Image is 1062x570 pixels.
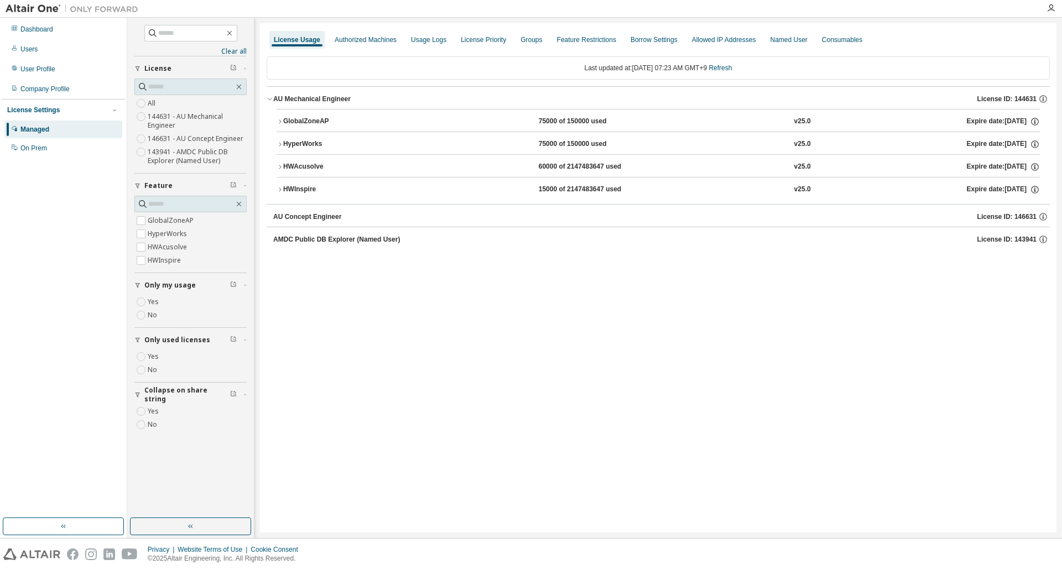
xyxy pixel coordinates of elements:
div: Authorized Machines [335,35,397,44]
div: Website Terms of Use [178,545,251,554]
a: Clear all [134,47,247,56]
span: Clear filter [230,390,237,399]
label: 143941 - AMDC Public DB Explorer (Named User) [148,145,247,168]
div: Expire date: [DATE] [967,185,1040,195]
label: No [148,418,159,431]
div: AMDC Public DB Explorer (Named User) [273,235,400,244]
label: HWInspire [148,254,183,267]
label: HyperWorks [148,227,189,240]
div: Consumables [822,35,862,44]
span: Clear filter [230,336,237,344]
button: HyperWorks75000 of 150000 usedv25.0Expire date:[DATE] [277,132,1040,156]
span: License ID: 146631 [977,212,1037,221]
img: Altair One [6,3,144,14]
div: Users [20,45,38,54]
div: Managed [20,125,49,134]
div: License Priority [461,35,506,44]
div: Named User [770,35,807,44]
span: Clear filter [230,64,237,73]
label: 146631 - AU Concept Engineer [148,132,246,145]
button: Feature [134,174,247,198]
span: Collapse on share string [144,386,230,404]
div: 75000 of 150000 used [539,117,638,127]
div: HWInspire [283,185,383,195]
button: License [134,56,247,81]
div: Usage Logs [411,35,446,44]
button: Only my usage [134,273,247,297]
span: Feature [144,181,173,190]
div: AU Concept Engineer [273,212,341,221]
div: Company Profile [20,85,70,93]
button: AMDC Public DB Explorer (Named User)License ID: 143941 [273,227,1050,252]
div: Expire date: [DATE] [967,139,1040,149]
span: Clear filter [230,281,237,290]
label: No [148,308,159,322]
div: Privacy [148,545,178,554]
div: v25.0 [794,117,811,127]
div: HyperWorks [283,139,383,149]
label: HWAcusolve [148,240,189,254]
div: License Settings [7,106,60,114]
div: 60000 of 2147483647 used [539,162,638,172]
div: Expire date: [DATE] [967,117,1040,127]
div: AU Mechanical Engineer [273,95,351,103]
a: Refresh [709,64,732,72]
label: 144631 - AU Mechanical Engineer [148,110,247,132]
div: Last updated at: [DATE] 07:23 AM GMT+9 [267,56,1050,80]
label: Yes [148,295,161,308]
img: linkedin.svg [103,548,115,560]
div: User Profile [20,65,55,74]
div: Expire date: [DATE] [967,162,1040,172]
button: AU Mechanical EngineerLicense ID: 144631 [267,87,1050,111]
p: © 2025 Altair Engineering, Inc. All Rights Reserved. [148,554,305,563]
img: youtube.svg [122,548,138,560]
label: Yes [148,405,161,418]
button: HWInspire15000 of 2147483647 usedv25.0Expire date:[DATE] [277,177,1040,202]
img: altair_logo.svg [3,548,60,560]
div: 75000 of 150000 used [539,139,638,149]
div: HWAcusolve [283,162,383,172]
span: License ID: 143941 [977,235,1037,244]
label: Yes [148,350,161,363]
img: facebook.svg [67,548,79,560]
div: Groups [520,35,542,44]
button: GlobalZoneAP75000 of 150000 usedv25.0Expire date:[DATE] [277,109,1040,134]
button: HWAcusolve60000 of 2147483647 usedv25.0Expire date:[DATE] [277,155,1040,179]
span: Clear filter [230,181,237,190]
div: Borrow Settings [631,35,678,44]
label: All [148,97,158,110]
div: Dashboard [20,25,53,34]
span: License ID: 144631 [977,95,1037,103]
button: Collapse on share string [134,383,247,407]
span: License [144,64,171,73]
label: GlobalZoneAP [148,214,196,227]
div: Allowed IP Addresses [692,35,756,44]
span: Only used licenses [144,336,210,344]
div: On Prem [20,144,47,153]
span: Only my usage [144,281,196,290]
img: instagram.svg [85,548,97,560]
label: No [148,363,159,376]
div: Cookie Consent [251,545,304,554]
button: AU Concept EngineerLicense ID: 146631 [273,205,1050,229]
button: Only used licenses [134,328,247,352]
div: v25.0 [794,139,811,149]
div: Feature Restrictions [557,35,616,44]
div: 15000 of 2147483647 used [539,185,638,195]
div: v25.0 [794,185,811,195]
div: License Usage [274,35,320,44]
div: GlobalZoneAP [283,117,383,127]
div: v25.0 [794,162,811,172]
